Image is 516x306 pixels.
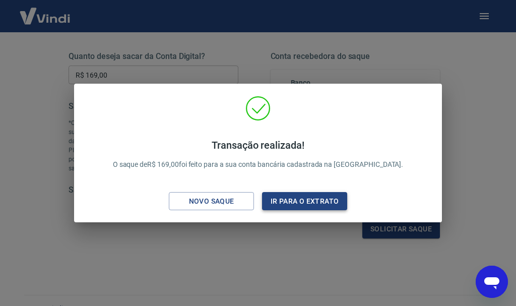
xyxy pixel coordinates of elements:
button: Ir para o extrato [262,192,347,211]
p: O saque de R$ 169,00 foi feito para a sua conta bancária cadastrada na [GEOGRAPHIC_DATA]. [113,139,404,170]
button: Novo saque [169,192,254,211]
h4: Transação realizada! [113,139,404,151]
iframe: Botão para abrir a janela de mensagens [476,266,508,298]
div: Novo saque [177,195,246,208]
